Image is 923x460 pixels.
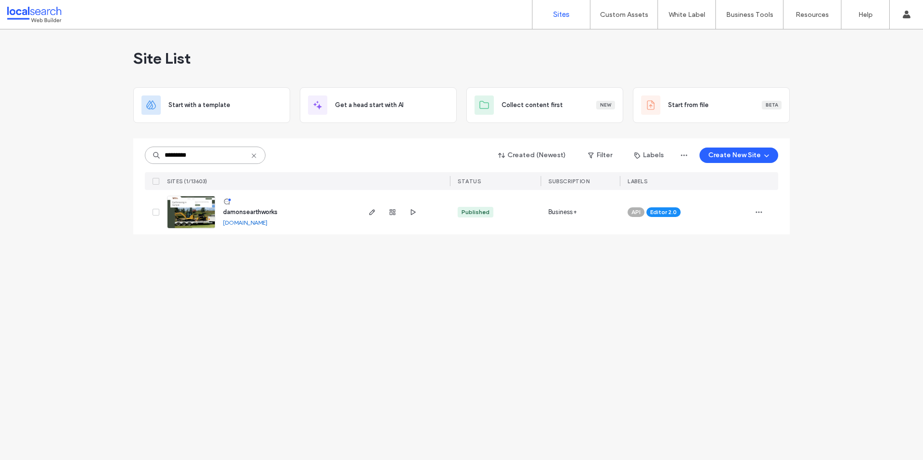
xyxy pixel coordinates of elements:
label: Business Tools [726,11,773,19]
div: Start with a template [133,87,290,123]
span: Start from file [668,100,709,110]
span: Editor 2.0 [650,208,677,216]
div: Collect content firstNew [466,87,623,123]
div: New [596,101,615,109]
label: Sites [553,10,570,19]
label: White Label [669,11,705,19]
div: Get a head start with AI [300,87,457,123]
button: Create New Site [699,148,778,163]
a: damonsearthworks [223,208,278,216]
div: Beta [762,101,782,109]
span: Site List [133,49,191,68]
span: Business+ [548,207,577,217]
span: Collect content first [502,100,563,110]
span: SITES (1/13603) [167,178,208,185]
label: Resources [796,11,829,19]
span: STATUS [458,178,481,185]
span: Help [22,7,42,15]
label: Help [858,11,873,19]
span: API [631,208,641,216]
a: [DOMAIN_NAME] [223,219,267,226]
button: Created (Newest) [490,148,574,163]
span: Start with a template [168,100,230,110]
div: Start from fileBeta [633,87,790,123]
button: Filter [578,148,622,163]
label: Custom Assets [600,11,648,19]
span: Get a head start with AI [335,100,404,110]
div: Published [461,208,489,216]
span: SUBSCRIPTION [548,178,589,185]
button: Labels [626,148,672,163]
span: LABELS [628,178,647,185]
